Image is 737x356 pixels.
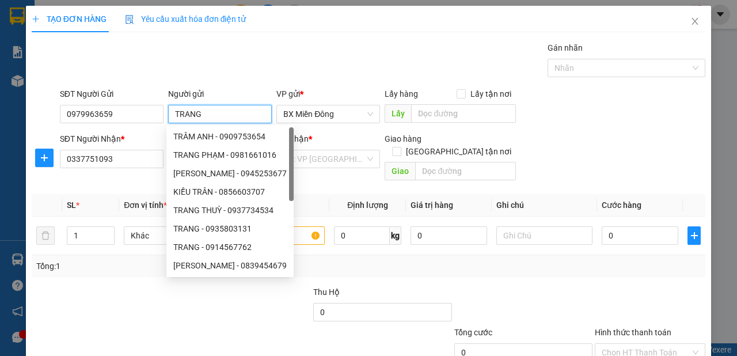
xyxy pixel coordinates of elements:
[492,194,597,217] th: Ghi chú
[411,226,487,245] input: 0
[32,14,107,24] span: TẠO ĐƠN HÀNG
[32,15,40,23] span: plus
[687,226,701,245] button: plus
[36,153,53,162] span: plus
[67,200,76,210] span: SL
[385,104,411,123] span: Lấy
[166,201,294,219] div: TRANG THUỲ - 0937734534
[166,146,294,164] div: TRANG PHẠM - 0981661016
[496,226,592,245] input: Ghi Chú
[679,6,711,38] button: Close
[131,227,213,244] span: Khác
[166,164,294,183] div: TRẦN LINH - 0945253677
[385,89,418,99] span: Lấy hàng
[385,162,415,180] span: Giao
[173,241,287,253] div: TRANG - 0914567762
[168,88,272,100] div: Người gửi
[166,219,294,238] div: TRANG - 0935803131
[466,88,516,100] span: Lấy tận nơi
[415,162,515,180] input: Dọc đường
[173,222,287,235] div: TRANG - 0935803131
[411,104,515,123] input: Dọc đường
[548,43,583,52] label: Gán nhãn
[602,200,641,210] span: Cước hàng
[385,134,421,143] span: Giao hàng
[173,185,287,198] div: KIỀU TRÂN - 0856603707
[690,17,700,26] span: close
[173,130,287,143] div: TRÂM ANH - 0909753654
[36,226,55,245] button: delete
[173,167,287,180] div: [PERSON_NAME] - 0945253677
[173,259,287,272] div: [PERSON_NAME] - 0839454679
[166,238,294,256] div: TRANG - 0914567762
[276,88,380,100] div: VP gửi
[347,200,388,210] span: Định lượng
[60,132,164,145] div: SĐT Người Nhận
[124,200,167,210] span: Đơn vị tính
[688,231,700,240] span: plus
[411,200,453,210] span: Giá trị hàng
[454,328,492,337] span: Tổng cước
[125,15,134,24] img: icon
[313,287,340,297] span: Thu Hộ
[35,149,54,167] button: plus
[595,328,671,337] label: Hình thức thanh toán
[125,14,246,24] span: Yêu cầu xuất hóa đơn điện tử
[60,88,164,100] div: SĐT Người Gửi
[166,256,294,275] div: TRẦN QUỐC HẬU - 0839454679
[283,105,373,123] span: BX Miền Đông
[173,149,287,161] div: TRANG PHẠM - 0981661016
[401,145,516,158] span: [GEOGRAPHIC_DATA] tận nơi
[173,204,287,217] div: TRANG THUỲ - 0937734534
[166,127,294,146] div: TRÂM ANH - 0909753654
[166,183,294,201] div: KIỀU TRÂN - 0856603707
[390,226,401,245] span: kg
[36,260,286,272] div: Tổng: 1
